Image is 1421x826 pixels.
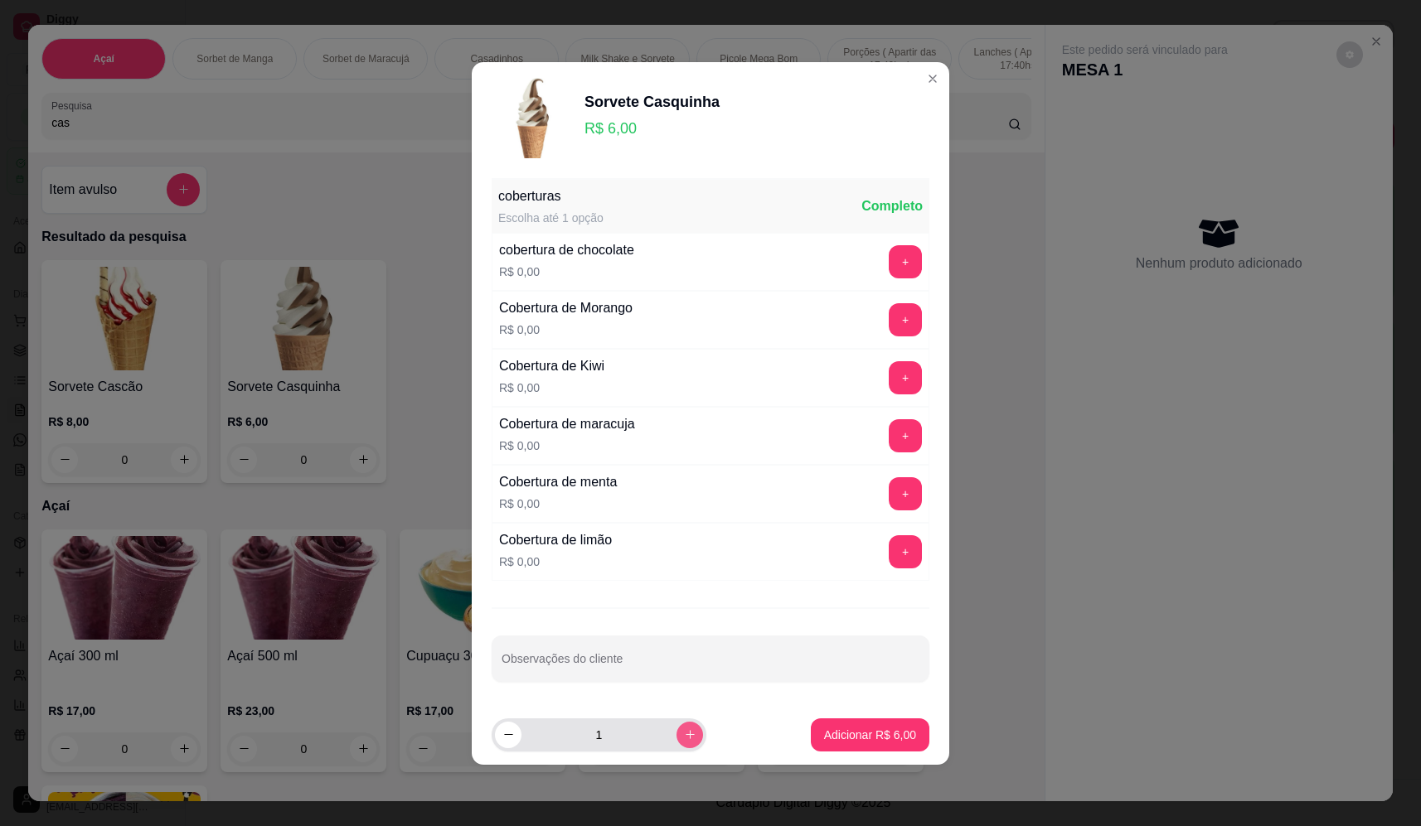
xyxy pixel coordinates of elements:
button: add [889,535,922,568]
p: R$ 0,00 [499,495,617,512]
div: Sorvete Casquinha [584,90,720,114]
div: cobertura de chocolate [499,240,634,260]
div: Cobertura de limão [499,530,612,550]
button: increase-product-quantity [677,722,703,748]
button: add [889,477,922,510]
img: product-image [492,75,575,158]
p: R$ 0,00 [499,553,612,570]
button: add [889,361,922,394]
div: Cobertura de maracuja [499,414,635,434]
input: Observações do cliente [502,657,919,674]
p: R$ 6,00 [584,117,720,140]
button: Close [919,65,946,92]
div: Cobertura de Kiwi [499,356,604,376]
p: R$ 0,00 [499,321,633,338]
button: add [889,303,922,336]
button: add [889,419,922,452]
p: R$ 0,00 [499,379,604,396]
p: R$ 0,00 [499,437,635,454]
p: Adicionar R$ 6,00 [824,727,916,743]
div: Cobertura de Morango [499,298,633,318]
button: add [889,245,922,278]
div: coberturas [498,186,604,206]
p: R$ 0,00 [499,263,634,280]
div: Completo [861,196,923,216]
button: decrease-product-quantity [495,722,521,748]
div: Escolha até 1 opção [498,210,604,226]
div: Cobertura de menta [499,472,617,492]
button: Adicionar R$ 6,00 [811,718,929,751]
